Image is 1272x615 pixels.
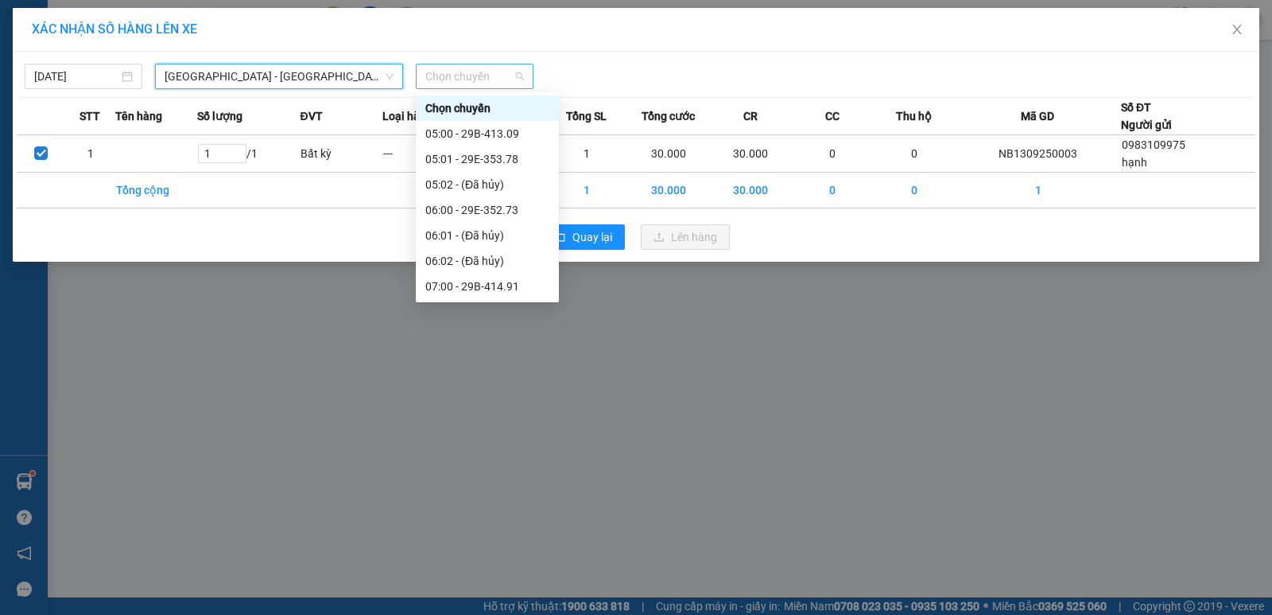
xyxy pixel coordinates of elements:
span: CR [743,107,758,125]
td: 1 [546,135,628,173]
span: Chọn chuyến [425,64,524,88]
span: Tên hàng [115,107,162,125]
span: CC [825,107,840,125]
button: rollbackQuay lại [542,224,625,250]
li: Số 2 [PERSON_NAME], [GEOGRAPHIC_DATA] [88,39,361,59]
td: / 1 [197,135,301,173]
td: 1 [956,173,1121,208]
img: logo.jpg [20,20,99,99]
div: 06:01 - (Đã hủy) [425,227,549,244]
b: Duy Khang Limousine [129,18,320,38]
div: Chọn chuyến [425,99,549,117]
span: Số lượng [197,107,242,125]
td: 0 [792,135,874,173]
span: Tổng SL [566,107,607,125]
span: Ninh Bình - Hà Nội [165,64,394,88]
td: Tổng cộng [115,173,197,208]
span: Thu hộ [896,107,932,125]
span: Quay lại [572,228,612,246]
h1: NB1309250003 [173,115,276,150]
td: NB1309250003 [956,135,1121,173]
td: 1 [546,173,628,208]
td: 30.000 [628,135,710,173]
span: Tổng cước [642,107,695,125]
div: 05:02 - (Đã hủy) [425,176,549,193]
td: 30.000 [710,173,792,208]
div: 06:00 - 29E-352.73 [425,201,549,219]
b: Gửi khách hàng [149,82,298,102]
div: 05:01 - 29E-353.78 [425,150,549,168]
td: 0 [874,135,956,173]
div: Chọn chuyến [416,95,559,121]
div: 06:02 - (Đã hủy) [425,252,549,270]
span: STT [79,107,100,125]
span: ĐVT [300,107,322,125]
div: Số ĐT Người gửi [1121,99,1172,134]
td: 0 [792,173,874,208]
span: down [385,72,394,81]
input: 13/09/2025 [34,68,118,85]
span: XÁC NHẬN SỐ HÀNG LÊN XE [32,21,197,37]
span: Loại hàng [382,107,432,125]
td: 30.000 [710,135,792,173]
li: Hotline: 19003086 [88,59,361,79]
span: rollback [555,232,566,244]
button: Close [1215,8,1259,53]
td: Bất kỳ [300,135,382,173]
span: 0983109975 [1122,138,1185,151]
b: GỬI : Văn phòng [GEOGRAPHIC_DATA] [20,115,165,222]
span: hạnh [1122,156,1147,169]
td: --- [382,135,464,173]
div: 07:00 - 29B-414.91 [425,278,549,295]
td: 30.000 [628,173,710,208]
div: 05:00 - 29B-413.09 [425,125,549,142]
span: Mã GD [1021,107,1054,125]
button: uploadLên hàng [641,224,730,250]
td: 0 [874,173,956,208]
span: close [1231,23,1243,36]
td: 1 [66,135,115,173]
